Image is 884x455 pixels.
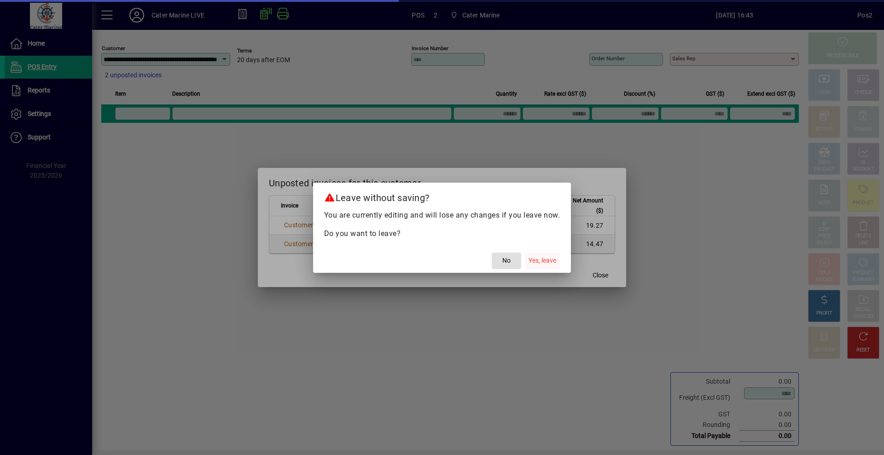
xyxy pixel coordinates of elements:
[492,253,521,269] button: No
[313,183,571,209] h2: Leave without saving?
[502,256,511,265] span: No
[324,228,560,239] p: Do you want to leave?
[525,253,560,269] button: Yes, leave
[529,256,556,265] span: Yes, leave
[324,210,560,221] p: You are currently editing and will lose any changes if you leave now.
